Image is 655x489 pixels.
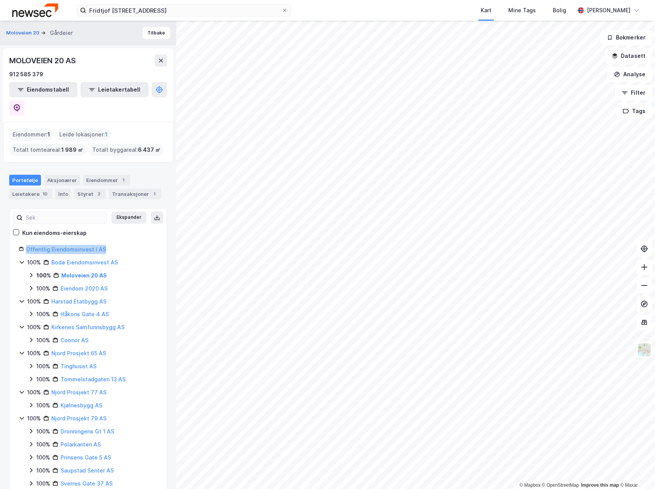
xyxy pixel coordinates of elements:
button: Tags [616,103,652,119]
div: Eiendommer : [10,128,53,141]
div: Kontrollprogram for chat [617,452,655,489]
a: Kjølnesbygg AS [61,402,102,409]
span: 1 [47,130,50,139]
div: Totalt tomteareal : [10,144,86,156]
div: Mine Tags [508,6,536,15]
button: Analyse [608,67,652,82]
a: Saupstad Senter AS [61,467,114,474]
a: Dronningens Gt 1 AS [61,428,114,435]
div: 100% [36,466,50,475]
button: Ekspander [111,212,146,224]
div: 100% [36,336,50,345]
button: Bokmerker [600,30,652,45]
a: Bodø Eiendomsinvest AS [51,259,118,266]
div: Aksjonærer [44,175,80,185]
a: Polarkanten AS [61,441,101,448]
div: Eiendommer [83,175,130,185]
div: Totalt byggareal : [89,144,164,156]
div: Bolig [553,6,566,15]
a: Njord Prosjekt 77 AS [51,389,106,395]
a: Håkons Gate 4 AS [61,311,109,317]
div: 100% [36,271,51,280]
a: Mapbox [519,482,540,488]
input: Søk [23,212,106,223]
iframe: Chat Widget [617,452,655,489]
div: 100% [36,375,50,384]
div: 100% [36,284,50,293]
div: 1 [120,176,127,184]
div: 912 585 379 [9,70,43,79]
a: Tinghuset AS [61,363,97,369]
div: [PERSON_NAME] [587,6,630,15]
a: Kirkenes Samfunnsbygg AS [51,324,124,330]
a: Njord Prosjekt 79 AS [51,415,106,422]
div: 100% [27,297,41,306]
span: 1 [105,130,108,139]
div: 100% [36,479,50,488]
div: 100% [36,401,50,410]
button: Filter [615,85,652,100]
a: Tommelstadgaten 13 AS [61,376,126,382]
button: Tilbake [142,27,170,39]
div: Kun eiendoms-eierskap [22,228,87,238]
div: 100% [36,362,50,371]
div: Leide lokasjoner : [56,128,111,141]
div: Gårdeier [50,28,73,38]
a: Eiendom 2020 AS [61,285,108,292]
div: MOLOVEIEN 20 AS [9,54,77,67]
div: 100% [36,310,50,319]
div: 1 [151,190,158,198]
button: Datasett [605,48,652,64]
div: Styret [74,189,106,199]
a: Prinsens Gate 5 AS [61,454,111,461]
span: 1 989 ㎡ [61,145,83,154]
a: Improve this map [581,482,619,488]
div: Leietakere [9,189,52,199]
div: 100% [27,388,41,397]
div: Kart [481,6,491,15]
div: 10 [41,190,49,198]
div: 100% [27,323,41,332]
button: Leietakertabell [80,82,149,97]
div: Info [55,189,71,199]
div: 100% [36,427,50,436]
div: 100% [27,349,41,358]
button: Eiendomstabell [9,82,77,97]
span: 6 437 ㎡ [138,145,160,154]
div: 100% [36,453,50,462]
a: OpenStreetMap [542,482,579,488]
div: Portefølje [9,175,41,185]
div: 100% [27,258,41,267]
img: Z [637,343,652,357]
button: Moloveien 20 [6,29,41,37]
a: Moloveien 20 AS [61,272,107,279]
input: Søk på adresse, matrikkel, gårdeiere, leietakere eller personer [86,5,282,16]
div: 100% [36,440,50,449]
a: Offentlig Eiendomsinvest I AS [26,246,106,253]
a: Coonor AS [61,337,88,343]
div: Transaksjoner [109,189,161,199]
a: Harstad Etatbygg AS [51,298,106,305]
a: Njord Prosjekt 65 AS [51,350,106,356]
img: newsec-logo.f6e21ccffca1b3a03d2d.png [12,3,58,17]
a: Sverres Gate 37 AS [61,480,113,487]
div: 2 [95,190,103,198]
div: 100% [27,414,41,423]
